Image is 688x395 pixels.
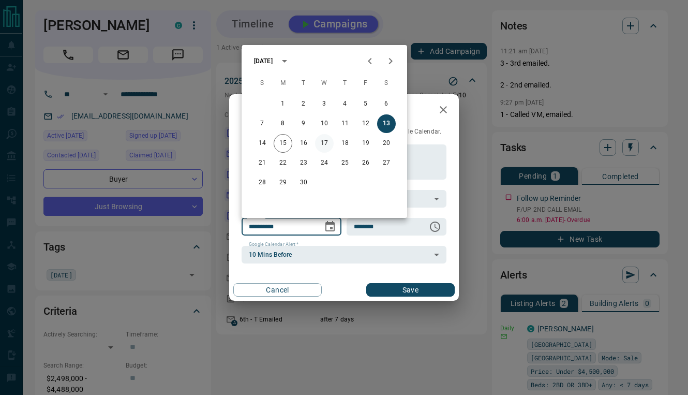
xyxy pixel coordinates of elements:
[253,134,272,153] button: 14
[315,134,334,153] button: 17
[356,95,375,113] button: 5
[336,114,354,133] button: 11
[294,173,313,192] button: 30
[360,51,380,71] button: Previous month
[356,154,375,172] button: 26
[377,134,396,153] button: 20
[274,154,292,172] button: 22
[242,246,446,264] div: 10 Mins Before
[377,73,396,94] span: Saturday
[249,241,298,248] label: Google Calendar Alert
[253,173,272,192] button: 28
[274,134,292,153] button: 15
[294,154,313,172] button: 23
[233,283,322,297] button: Cancel
[253,154,272,172] button: 21
[315,154,334,172] button: 24
[356,114,375,133] button: 12
[274,73,292,94] span: Monday
[320,216,340,237] button: Choose date, selected date is Sep 13, 2025
[356,134,375,153] button: 19
[366,283,455,297] button: Save
[254,56,273,66] div: [DATE]
[380,51,401,71] button: Next month
[336,134,354,153] button: 18
[294,114,313,133] button: 9
[377,95,396,113] button: 6
[294,95,313,113] button: 2
[249,213,262,220] label: Date
[315,114,334,133] button: 10
[274,114,292,133] button: 8
[274,173,292,192] button: 29
[294,134,313,153] button: 16
[336,73,354,94] span: Thursday
[425,216,445,237] button: Choose time, selected time is 6:00 AM
[274,95,292,113] button: 1
[253,73,272,94] span: Sunday
[276,52,293,70] button: calendar view is open, switch to year view
[315,73,334,94] span: Wednesday
[294,73,313,94] span: Tuesday
[336,154,354,172] button: 25
[354,213,367,220] label: Time
[253,114,272,133] button: 7
[377,154,396,172] button: 27
[356,73,375,94] span: Friday
[377,114,396,133] button: 13
[315,95,334,113] button: 3
[336,95,354,113] button: 4
[229,94,295,127] h2: Edit Task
